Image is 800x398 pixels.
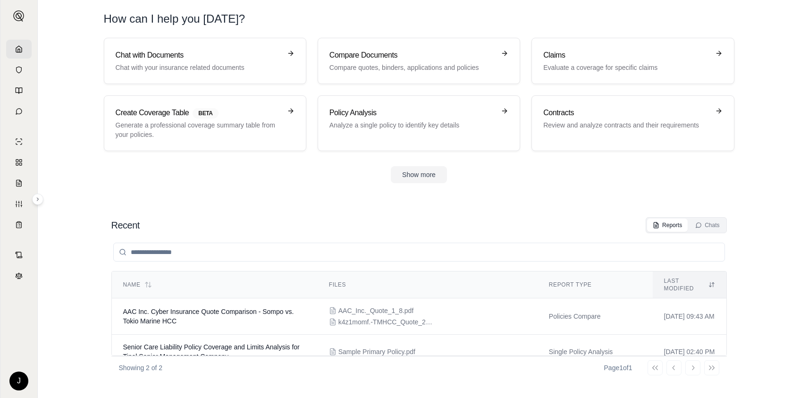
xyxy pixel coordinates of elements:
a: Contract Analysis [6,246,32,264]
img: Expand sidebar [13,10,25,22]
p: Compare quotes, binders, applications and policies [329,63,495,72]
span: Senior Care Liability Policy Coverage and Limits Analysis for Tipel Senior Management Company [123,343,300,360]
a: Prompt Library [6,81,32,100]
th: Files [318,271,538,298]
a: ClaimsEvaluate a coverage for specific claims [531,38,734,84]
p: Showing 2 of 2 [119,363,163,373]
a: Create Coverage TableBETAGenerate a professional coverage summary table from your policies. [104,95,306,151]
p: Analyze a single policy to identify key details [329,120,495,130]
a: Policy AnalysisAnalyze a single policy to identify key details [318,95,520,151]
p: Chat with your insurance related documents [116,63,281,72]
a: Coverage Table [6,215,32,234]
h3: Policy Analysis [329,107,495,119]
button: Chats [690,219,725,232]
span: BETA [193,108,218,119]
td: Single Policy Analysis [538,335,653,369]
h2: Recent [111,219,140,232]
a: Custom Report [6,195,32,213]
a: ContractsReview and analyze contracts and their requirements [531,95,734,151]
p: Review and analyze contracts and their requirements [543,120,709,130]
div: Name [123,281,306,288]
td: [DATE] 09:43 AM [653,298,726,335]
h3: Claims [543,50,709,61]
div: Page 1 of 1 [604,363,632,373]
span: AAC Inc. Cyber Insurance Quote Comparison - Sompo vs. Tokio Marine HCC [123,308,294,325]
div: Reports [653,221,682,229]
h1: How can I help you [DATE]? [104,11,734,26]
span: AAC_Inc._Quote_1_8.pdf [338,306,414,315]
a: Legal Search Engine [6,266,32,285]
div: J [9,372,28,390]
a: Chat [6,102,32,121]
td: Policies Compare [538,298,653,335]
p: Generate a professional coverage summary table from your policies. [116,120,281,139]
a: Home [6,40,32,59]
h3: Compare Documents [329,50,495,61]
div: Last modified [664,277,715,292]
span: Sample Primary Policy.pdf [338,347,415,356]
h3: Chat with Documents [116,50,281,61]
button: Expand sidebar [9,7,28,25]
button: Expand sidebar [32,194,43,205]
button: Show more [391,166,447,183]
span: k4z1momf.-TMHCC_Quote_28205062.pdf [338,317,433,327]
p: Evaluate a coverage for specific claims [543,63,709,72]
a: Claim Coverage [6,174,32,193]
div: Chats [695,221,719,229]
button: Reports [647,219,688,232]
a: Compare DocumentsCompare quotes, binders, applications and policies [318,38,520,84]
a: Documents Vault [6,60,32,79]
a: Chat with DocumentsChat with your insurance related documents [104,38,306,84]
h3: Create Coverage Table [116,107,281,119]
h3: Contracts [543,107,709,119]
th: Report Type [538,271,653,298]
a: Policy Comparisons [6,153,32,172]
td: [DATE] 02:40 PM [653,335,726,369]
a: Single Policy [6,132,32,151]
